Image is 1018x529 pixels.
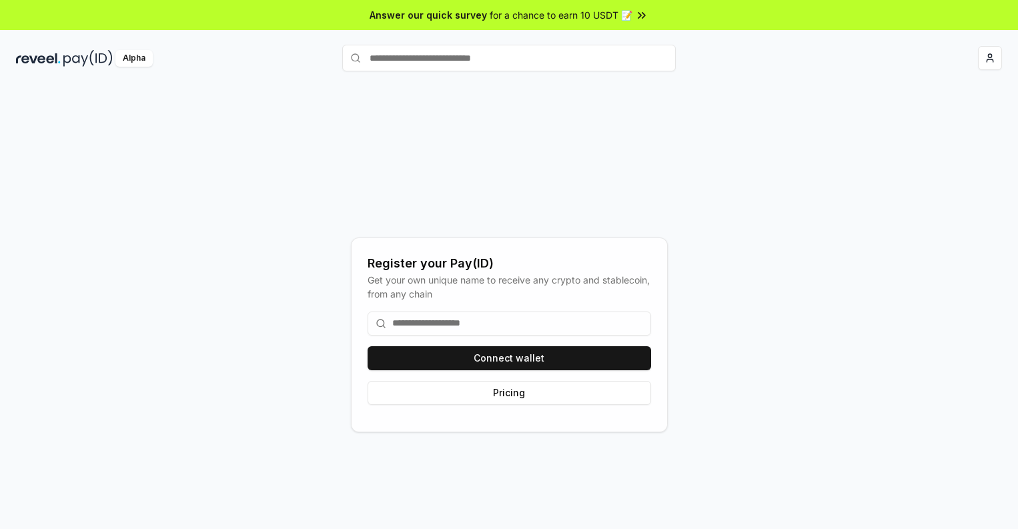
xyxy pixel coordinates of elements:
button: Connect wallet [368,346,651,370]
div: Get your own unique name to receive any crypto and stablecoin, from any chain [368,273,651,301]
img: pay_id [63,50,113,67]
span: Answer our quick survey [370,8,487,22]
span: for a chance to earn 10 USDT 📝 [490,8,632,22]
div: Alpha [115,50,153,67]
div: Register your Pay(ID) [368,254,651,273]
img: reveel_dark [16,50,61,67]
button: Pricing [368,381,651,405]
